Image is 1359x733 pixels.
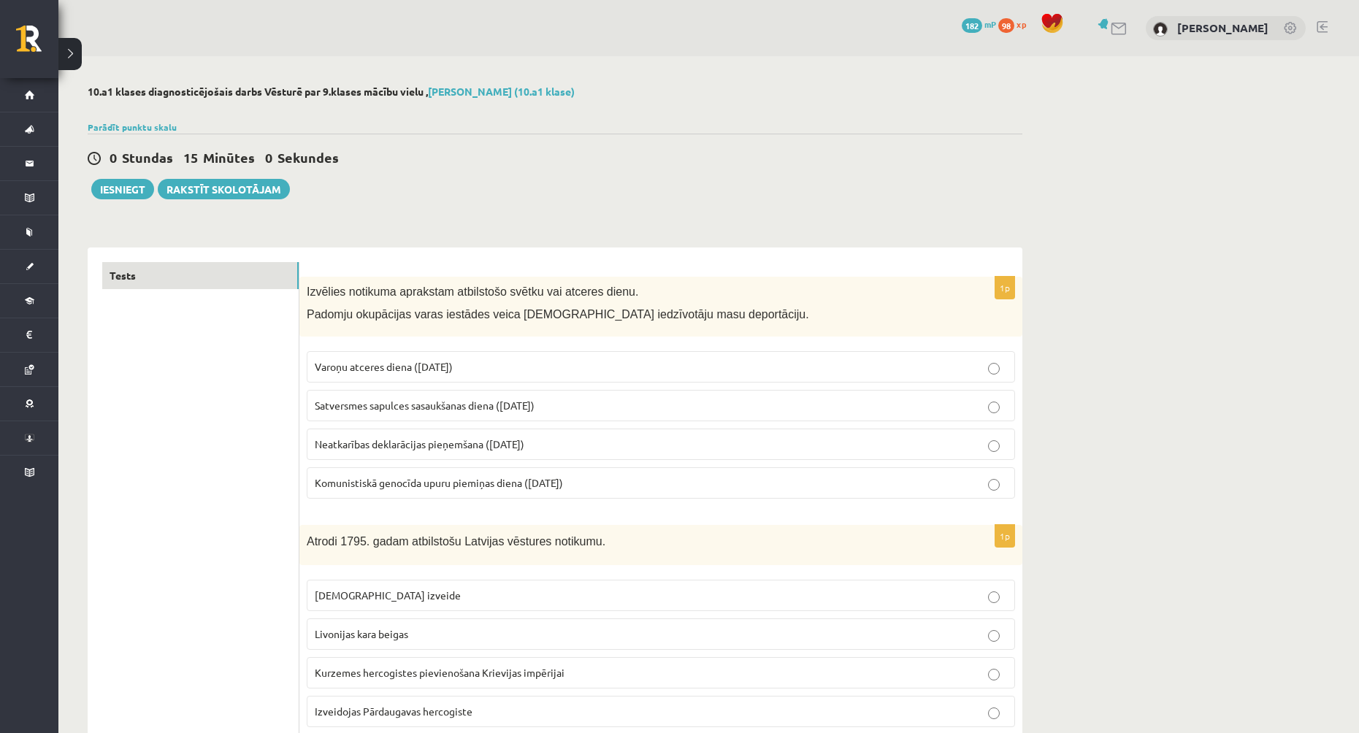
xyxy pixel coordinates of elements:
span: 98 [998,18,1014,33]
a: Parādīt punktu skalu [88,121,177,133]
span: Komunistiskā genocīda upuru piemiņas diena ([DATE]) [315,476,563,489]
span: Izveidojas Pārdaugavas hercogiste [315,705,472,718]
a: Rakstīt skolotājam [158,179,290,199]
span: Minūtes [203,149,255,166]
span: Satversmes sapulces sasaukšanas diena ([DATE]) [315,399,535,412]
a: [PERSON_NAME] [1177,20,1268,35]
input: Komunistiskā genocīda upuru piemiņas diena ([DATE]) [988,479,1000,491]
input: Varoņu atceres diena ([DATE]) [988,363,1000,375]
input: Izveidojas Pārdaugavas hercogiste [988,707,1000,719]
a: [PERSON_NAME] (10.a1 klase) [428,85,575,98]
input: Neatkarības deklarācijas pieņemšana ([DATE]) [988,440,1000,452]
a: Rīgas 1. Tālmācības vidusskola [16,26,58,62]
span: 0 [265,149,272,166]
h2: 10.a1 klases diagnosticējošais darbs Vēsturē par 9.klases mācību vielu , [88,85,1022,98]
a: Tests [102,262,299,289]
span: Atrodi 1795. gadam atbilstošu Latvijas vēstures notikumu. [307,535,605,548]
span: [DEMOGRAPHIC_DATA] izveide [315,588,461,602]
input: Kurzemes hercogistes pievienošana Krievijas impērijai [988,669,1000,680]
span: Padomju okupācijas varas iestādes veica [DEMOGRAPHIC_DATA] iedzīvotāju masu deportāciju. [307,308,809,321]
input: [DEMOGRAPHIC_DATA] izveide [988,591,1000,603]
input: Satversmes sapulces sasaukšanas diena ([DATE]) [988,402,1000,413]
a: 98 xp [998,18,1033,30]
span: 182 [962,18,982,33]
span: mP [984,18,996,30]
span: Varoņu atceres diena ([DATE]) [315,360,453,373]
span: xp [1017,18,1026,30]
span: Kurzemes hercogistes pievienošana Krievijas impērijai [315,666,564,679]
span: 15 [183,149,198,166]
p: 1p [995,524,1015,548]
span: Livonijas kara beigas [315,627,408,640]
input: Livonijas kara beigas [988,630,1000,642]
span: Neatkarības deklarācijas pieņemšana ([DATE]) [315,437,524,450]
button: Iesniegt [91,179,154,199]
p: 1p [995,276,1015,299]
span: Sekundes [277,149,339,166]
a: 182 mP [962,18,996,30]
span: 0 [110,149,117,166]
span: Izvēlies notikuma aprakstam atbilstošo svētku vai atceres dienu. [307,285,638,298]
span: Stundas [122,149,173,166]
img: Ralfs Korņejevs [1153,22,1168,37]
